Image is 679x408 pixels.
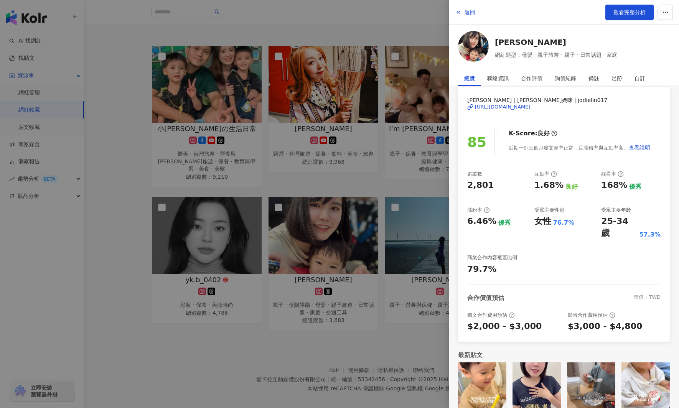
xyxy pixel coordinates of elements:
[568,312,615,319] div: 影音合作費用預估
[464,71,475,86] div: 總覽
[509,140,651,155] div: 近期一到三個月發文頻率正常，且漲粉率與互動率高。
[467,321,542,332] div: $2,000 - $3,000
[534,171,557,178] div: 互動率
[553,219,575,227] div: 76.7%
[629,145,650,151] span: 查看說明
[475,104,531,110] div: [URL][DOMAIN_NAME]
[467,171,482,178] div: 追蹤數
[467,179,494,191] div: 2,801
[534,179,564,191] div: 1.68%
[611,71,622,86] div: 足跡
[568,321,642,332] div: $3,000 - $4,800
[605,5,654,20] a: 觀看完整分析
[487,71,509,86] div: 聯絡資訊
[467,216,496,227] div: 6.46%
[458,31,489,64] a: KOL Avatar
[534,216,551,227] div: 女性
[455,5,476,20] button: 返回
[635,71,645,86] div: 自訂
[555,71,576,86] div: 詢價紀錄
[458,31,489,62] img: KOL Avatar
[588,71,599,86] div: 備註
[534,207,564,214] div: 受眾主要性別
[495,37,617,48] a: [PERSON_NAME]
[467,263,496,275] div: 79.7%
[634,294,661,302] div: 幣值：TWD
[601,171,624,178] div: 觀看率
[537,129,550,138] div: 良好
[639,230,661,239] div: 57.3%
[509,129,557,138] div: K-Score :
[628,140,651,155] button: 查看說明
[601,207,631,214] div: 受眾主要年齡
[467,104,661,110] a: [URL][DOMAIN_NAME]
[613,9,646,15] span: 觀看完整分析
[467,96,661,104] span: [PERSON_NAME]｜[PERSON_NAME]媽咪 | jodielin017
[467,294,504,302] div: 合作價值預估
[467,207,490,214] div: 漲粉率
[521,71,542,86] div: 合作評價
[565,183,578,191] div: 良好
[498,219,511,227] div: 優秀
[465,9,475,15] span: 返回
[467,312,515,319] div: 圖文合作費用預估
[458,351,670,359] div: 最新貼文
[601,179,627,191] div: 168%
[629,183,641,191] div: 優秀
[467,254,517,261] div: 商業合作內容覆蓋比例
[467,132,486,153] div: 85
[601,216,637,239] div: 25-34 歲
[495,51,617,59] span: 網紅類型：母嬰 · 親子旅遊 · 親子 · 日常話題 · 家庭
